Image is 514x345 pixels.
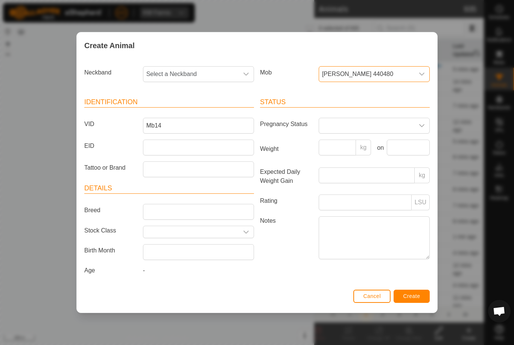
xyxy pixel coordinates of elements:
[319,67,414,82] span: Cole’s 440480
[415,167,430,183] p-inputgroup-addon: kg
[257,140,316,158] label: Weight
[257,195,316,207] label: Rating
[143,67,239,82] span: Select a Neckband
[239,226,254,238] div: dropdown trigger
[81,140,140,152] label: EID
[414,118,429,133] div: dropdown trigger
[143,267,145,274] span: -
[374,143,384,152] label: on
[488,300,511,322] div: Open chat
[257,216,316,259] label: Notes
[84,97,254,108] header: Identification
[414,67,429,82] div: dropdown trigger
[84,40,135,51] span: Create Animal
[84,183,254,194] header: Details
[81,266,140,275] label: Age
[412,195,430,210] p-inputgroup-addon: LSU
[353,290,391,303] button: Cancel
[257,118,316,131] label: Pregnancy Status
[81,226,140,235] label: Stock Class
[257,66,316,79] label: Mob
[81,66,140,79] label: Neckband
[81,204,140,217] label: Breed
[81,161,140,174] label: Tattoo or Brand
[81,244,140,257] label: Birth Month
[403,293,420,299] span: Create
[356,140,371,155] p-inputgroup-addon: kg
[257,167,316,185] label: Expected Daily Weight Gain
[81,118,140,131] label: VID
[239,67,254,82] div: dropdown trigger
[363,293,381,299] span: Cancel
[394,290,430,303] button: Create
[260,97,430,108] header: Status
